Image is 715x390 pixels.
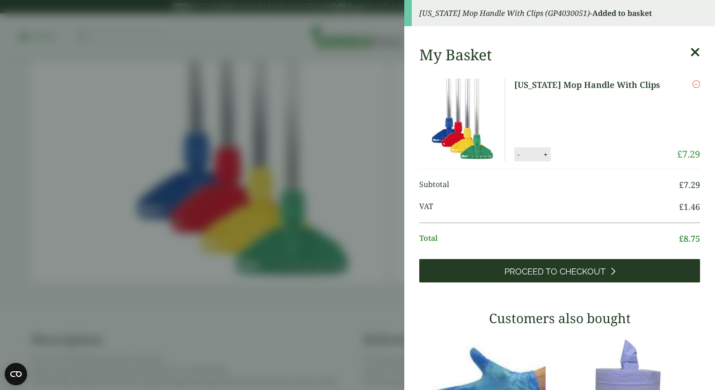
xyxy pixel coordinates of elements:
span: £ [679,201,684,212]
bdi: 7.29 [679,179,700,190]
button: Open CMP widget [5,363,27,385]
span: £ [679,179,684,190]
h2: My Basket [419,46,492,64]
button: + [541,151,550,159]
span: Proceed to Checkout [504,267,606,277]
span: Subtotal [419,179,679,191]
bdi: 8.75 [679,233,700,244]
strong: Added to basket [592,8,652,18]
em: [US_STATE] Mop Handle With Clips (GP4030051) [419,8,590,18]
span: Total [419,232,679,245]
span: VAT [419,201,679,213]
bdi: 7.29 [677,148,700,160]
button: - [515,151,522,159]
span: £ [679,233,684,244]
h3: Customers also bought [419,311,700,326]
span: £ [677,148,682,160]
a: Remove this item [693,79,700,90]
a: Proceed to Checkout [419,259,700,282]
a: [US_STATE] Mop Handle With Clips [514,79,669,91]
bdi: 1.46 [679,201,700,212]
